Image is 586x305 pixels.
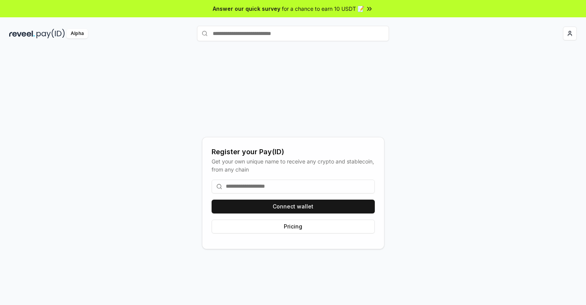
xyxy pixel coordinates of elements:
div: Alpha [66,29,88,38]
div: Register your Pay(ID) [212,147,375,157]
button: Connect wallet [212,200,375,213]
span: Answer our quick survey [213,5,280,13]
span: for a chance to earn 10 USDT 📝 [282,5,364,13]
div: Get your own unique name to receive any crypto and stablecoin, from any chain [212,157,375,173]
button: Pricing [212,220,375,233]
img: pay_id [36,29,65,38]
img: reveel_dark [9,29,35,38]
